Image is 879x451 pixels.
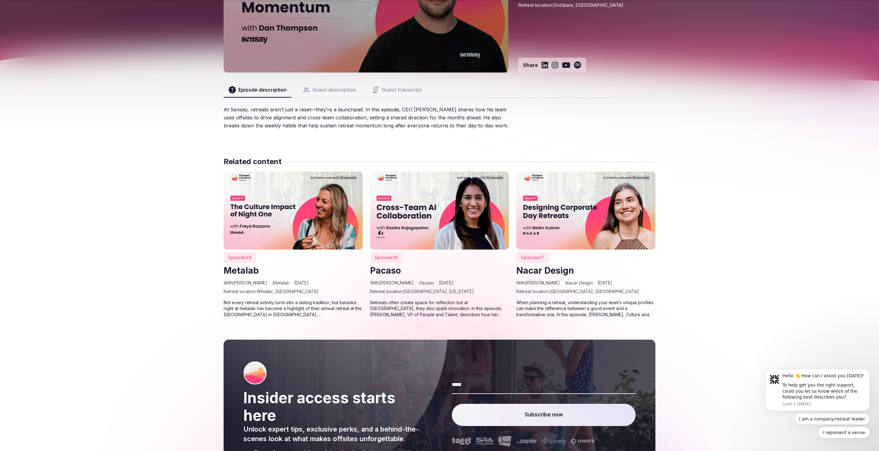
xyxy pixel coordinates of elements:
span: Pacaso [419,280,434,286]
span: Metalab [272,280,289,286]
iframe: Intercom notifications message [756,335,879,448]
img: Metalab [224,172,363,250]
span: Retreat location: Whistler, [GEOGRAPHIC_DATA] [224,288,363,295]
h3: Unlock expert tips, exclusive perks, and a behind-the-scenes look at what makes offsites unforget... [243,424,427,444]
span: Episode 39 [229,254,251,261]
span: Retreat location: [GEOGRAPHIC_DATA], [GEOGRAPHIC_DATA] [516,288,655,295]
button: Subscribe now [452,404,636,426]
a: Nacar Design [516,265,574,276]
span: With [PERSON_NAME] [224,280,267,286]
span: [DATE] [294,280,309,286]
span: [DATE] [598,280,612,286]
a: Share on LinkedIn [542,61,548,69]
div: At Sensay, retreats aren’t just a reset—they’re a launchpad. In this episode, CEO [PERSON_NAME] s... [224,106,511,130]
span: Share [523,62,538,68]
span: With [PERSON_NAME] [516,280,560,286]
img: Nacar Design [516,172,655,250]
h2: Insider access starts here [243,389,427,424]
span: [DATE] [439,280,453,286]
img: Pacaso [370,172,509,250]
button: Guest description [298,82,361,97]
a: Share on Spotify [574,61,581,69]
a: Share on Instagram [552,61,558,69]
span: With [PERSON_NAME] [370,280,414,286]
span: Retreat location: [GEOGRAPHIC_DATA], [US_STATE] [370,288,509,295]
span: Episode 37 [521,254,544,261]
h2: Related content [224,157,282,167]
a: Metalab [224,265,259,276]
span: Episode 38 [375,254,398,261]
a: Pacaso [370,265,401,276]
button: Guest transcript [367,82,427,97]
a: Share on Youtube [562,61,570,69]
p: Not every retreat activity turns into a lasting tradition, but karaoke night at metalab has becom... [224,300,363,317]
p: When planning a retreat, understanding your team’s unique profiles can make the difference betwee... [516,300,655,317]
span: Nacar Design [565,280,592,286]
button: Episode description [224,82,291,97]
p: Retreats often create space for reflection but at [GEOGRAPHIC_DATA], they also spark innovation. ... [370,300,509,317]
